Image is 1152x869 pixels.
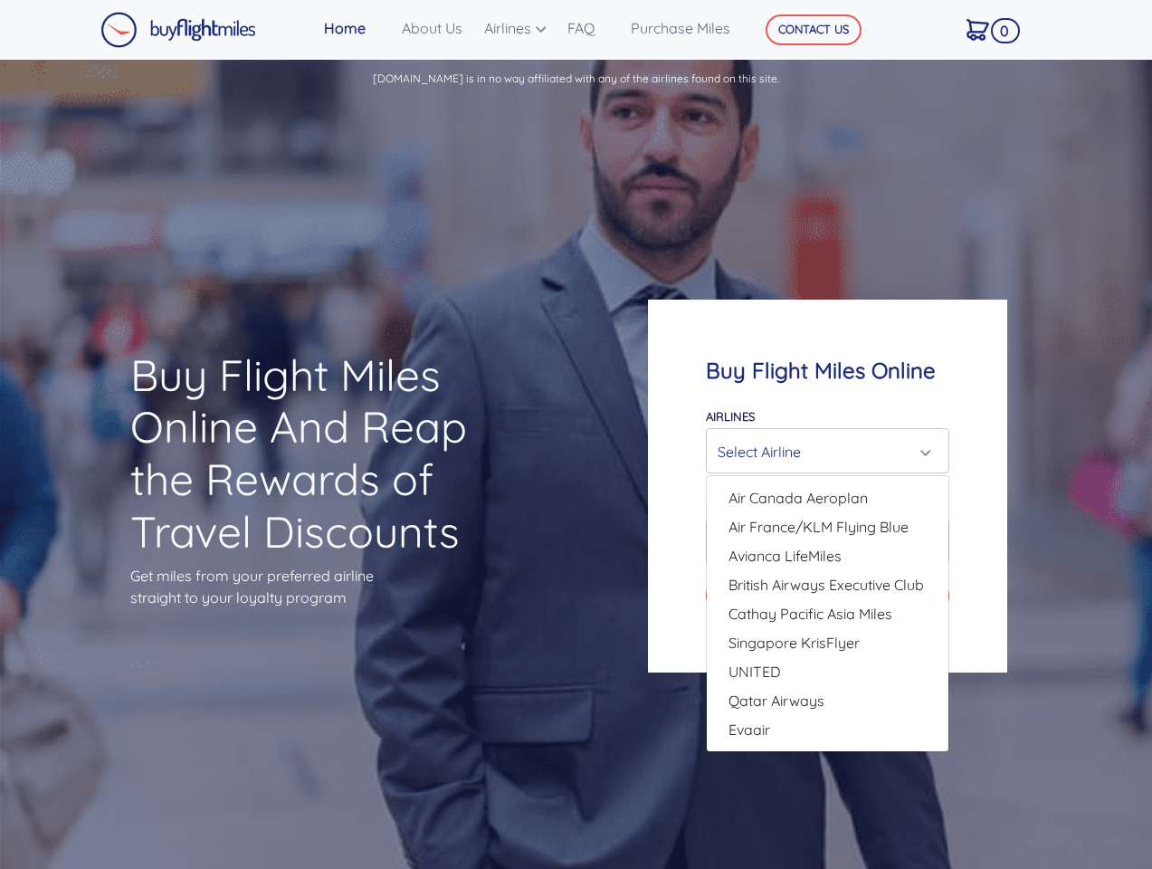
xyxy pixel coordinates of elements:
a: 0 [959,10,1014,48]
span: UNITED [728,661,781,683]
button: Select Airline [706,428,949,473]
span: Singapore KrisFlyer [728,632,860,654]
img: Buy Flight Miles Logo [100,12,256,48]
h1: Buy Flight Miles Online And Reap the Rewards of Travel Discounts [130,349,504,558]
img: Cart [966,19,989,41]
h4: Buy Flight Miles Online [706,358,949,384]
span: Avianca LifeMiles [728,545,842,567]
span: Qatar Airways [728,690,824,711]
button: CONTACT US [766,14,862,45]
span: Cathay Pacific Asia Miles [728,603,892,625]
a: Home [317,10,395,46]
span: Air Canada Aeroplan [728,487,868,509]
label: Airlines [706,409,755,424]
span: Air France/KLM Flying Blue [728,516,909,538]
a: About Us [395,10,477,46]
span: British Airways Executive Club [728,574,924,596]
span: Evaair [728,719,770,740]
a: FAQ [560,10,624,46]
a: Buy Flight Miles Logo [100,7,256,53]
a: Purchase Miles [624,10,738,46]
p: Get miles from your preferred airline straight to your loyalty program [130,565,504,608]
a: Airlines [477,10,560,46]
span: 0 [991,18,1020,43]
div: Select Airline [718,434,927,469]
